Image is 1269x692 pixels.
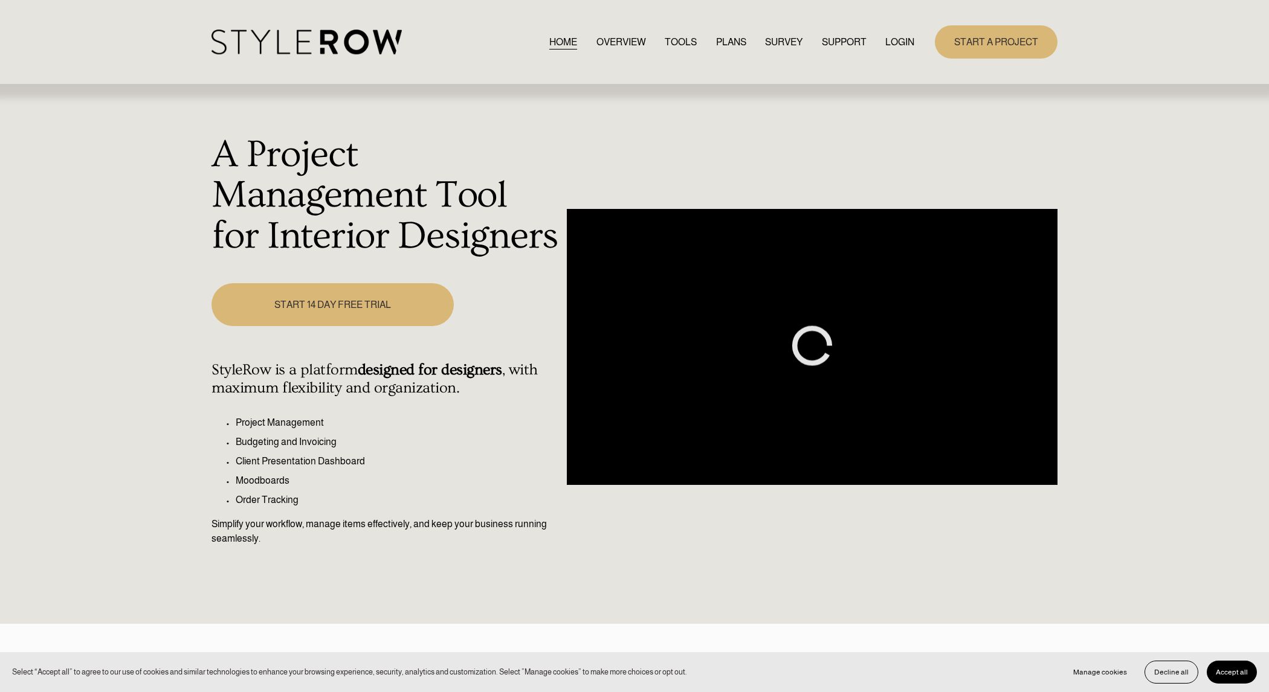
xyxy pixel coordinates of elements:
button: Accept all [1207,661,1257,684]
p: Moodboards [236,473,560,488]
h1: A Project Management Tool for Interior Designers [211,135,560,257]
span: Decline all [1154,668,1189,676]
p: Select “Accept all” to agree to our use of cookies and similar technologies to enhance your brows... [12,666,687,678]
a: folder dropdown [822,34,867,50]
p: Project Management [236,415,560,430]
p: Simplify your workflow, manage items effectively, and keep your business running seamlessly. [211,517,560,546]
p: Order Tracking [236,493,560,507]
span: SUPPORT [822,35,867,50]
img: StyleRow [211,30,402,54]
p: Budgeting and Invoicing [236,435,560,449]
a: PLANS [716,34,746,50]
a: HOME [549,34,577,50]
a: OVERVIEW [596,34,646,50]
span: Manage cookies [1073,668,1127,676]
button: Decline all [1145,661,1198,684]
a: START A PROJECT [935,25,1057,59]
a: SURVEY [765,34,802,50]
strong: designed for designers [358,361,502,379]
a: LOGIN [885,34,914,50]
span: Accept all [1216,668,1248,676]
a: TOOLS [665,34,697,50]
button: Manage cookies [1064,661,1136,684]
a: START 14 DAY FREE TRIAL [211,283,453,326]
p: Client Presentation Dashboard [236,454,560,469]
h4: StyleRow is a platform , with maximum flexibility and organization. [211,361,560,397]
